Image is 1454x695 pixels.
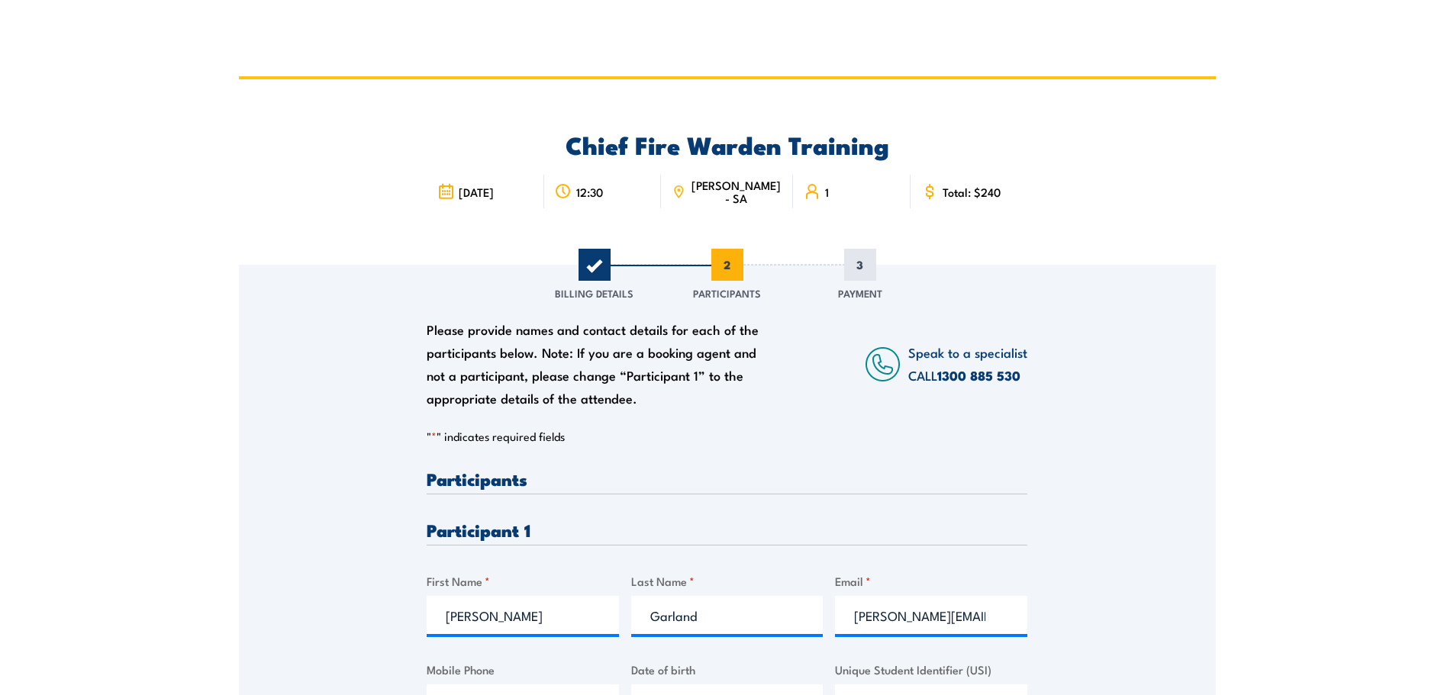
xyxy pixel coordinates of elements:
[838,285,882,301] span: Payment
[937,365,1020,385] a: 1300 885 530
[835,572,1027,590] label: Email
[427,572,619,590] label: First Name
[427,521,1027,539] h3: Participant 1
[835,661,1027,678] label: Unique Student Identifier (USI)
[579,249,611,281] span: 1
[631,661,824,678] label: Date of birth
[690,179,782,204] span: [PERSON_NAME] - SA
[825,185,829,198] span: 1
[427,661,619,678] label: Mobile Phone
[555,285,634,301] span: Billing Details
[693,285,761,301] span: Participants
[427,318,773,410] div: Please provide names and contact details for each of the participants below. Note: If you are a b...
[631,572,824,590] label: Last Name
[844,249,876,281] span: 3
[427,134,1027,155] h2: Chief Fire Warden Training
[943,185,1001,198] span: Total: $240
[427,470,1027,487] h3: Participants
[459,185,494,198] span: [DATE]
[711,249,743,281] span: 2
[427,429,1027,444] p: " " indicates required fields
[908,343,1027,385] span: Speak to a specialist CALL
[576,185,603,198] span: 12:30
